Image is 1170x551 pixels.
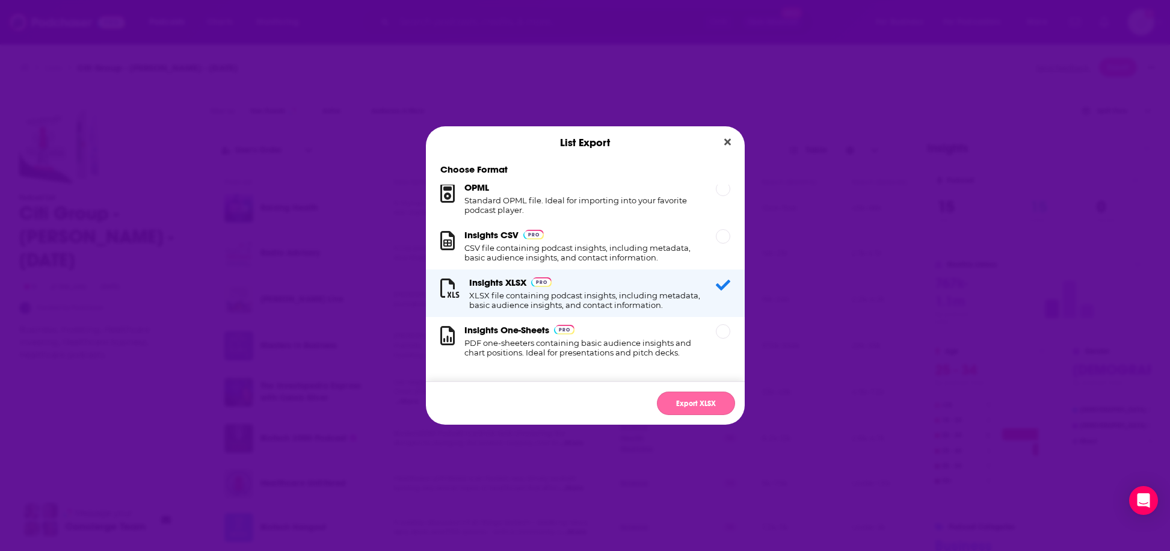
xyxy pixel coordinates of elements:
[469,277,526,288] h3: Insights XLSX
[464,324,549,336] h3: Insights One-Sheets
[719,135,736,150] button: Close
[657,392,735,415] button: Export XLSX
[464,243,701,262] h1: CSV file containing podcast insights, including metadata, basic audience insights, and contact in...
[464,338,701,357] h1: PDF one-sheeters containing basic audience insights and chart positions. Ideal for presentations ...
[1129,486,1158,515] div: Open Intercom Messenger
[554,325,575,334] img: Podchaser Pro
[464,195,701,215] h1: Standard OPML file. Ideal for importing into your favorite podcast player.
[523,230,544,239] img: Podchaser Pro
[531,277,552,287] img: Podchaser Pro
[464,229,519,241] h3: Insights CSV
[464,182,489,193] h3: OPML
[426,126,745,159] div: List Export
[426,164,745,175] h1: Choose Format
[469,291,701,310] h1: XLSX file containing podcast insights, including metadata, basic audience insights, and contact i...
